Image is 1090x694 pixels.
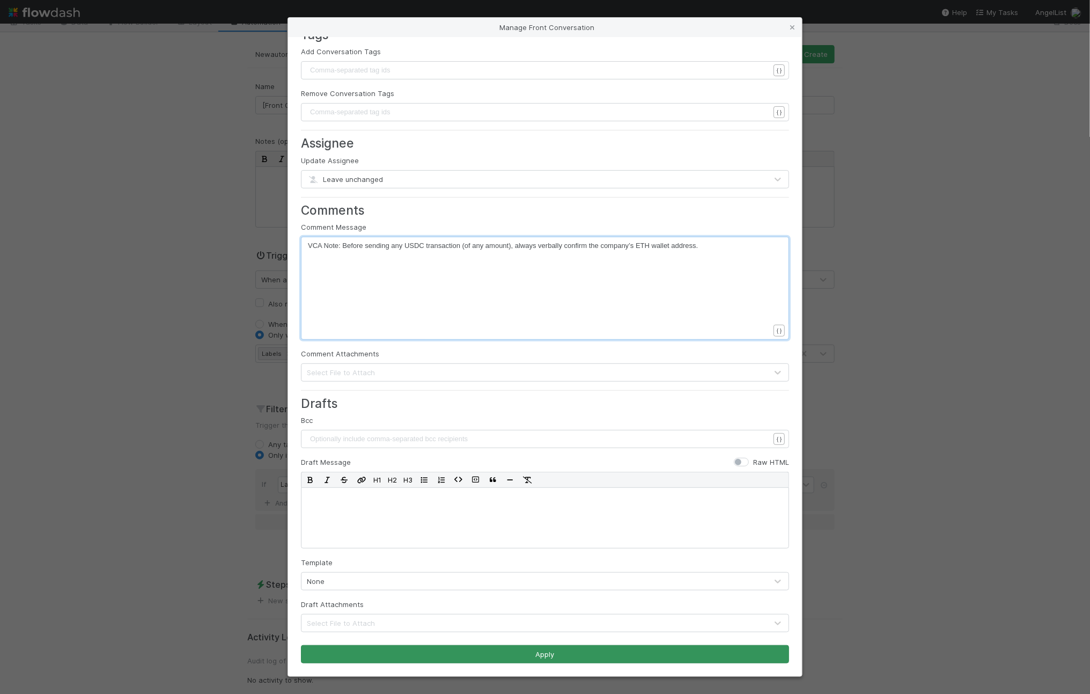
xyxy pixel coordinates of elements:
label: Draft Message [301,457,351,467]
span: Leave unchanged [307,175,383,184]
button: Horizontal Rule [502,472,519,487]
div: Manage Front Conversation [288,18,802,37]
button: { } [774,325,785,337]
label: Add Conversation Tags [301,46,381,57]
button: Bold [301,472,319,487]
div: Select File to Attach [307,618,375,629]
button: Italic [319,472,336,487]
span: VCA Note: Before sending any USDC transaction (of any amount), always verbally confirm the compan... [308,242,698,250]
button: H1 [370,472,385,487]
button: Blockquote [484,472,502,487]
button: H3 [400,472,416,487]
button: H2 [385,472,400,487]
button: { } [774,64,785,76]
label: Comment Attachments [301,348,379,359]
label: Remove Conversation Tags [301,88,394,99]
button: Remove Format [519,472,536,487]
button: Ordered List [433,472,450,487]
button: { } [774,106,785,118]
div: Select File to Attach [307,367,375,378]
button: Strikethrough [336,472,353,487]
button: Bullet List [416,472,433,487]
button: { } [774,433,785,445]
label: Update Assignee [301,155,359,166]
h3: Drafts [301,396,789,411]
button: Code [450,472,467,487]
button: Edit Link [353,472,370,487]
label: Template [301,557,333,568]
button: Code Block [467,472,484,487]
div: None [307,576,325,587]
button: Apply [301,645,789,663]
label: Draft Attachments [301,599,364,610]
label: Raw HTML [753,457,789,467]
label: Bcc [301,415,313,426]
label: Comment Message [301,222,366,232]
h3: Assignee [301,136,789,150]
h3: Comments [301,203,789,217]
